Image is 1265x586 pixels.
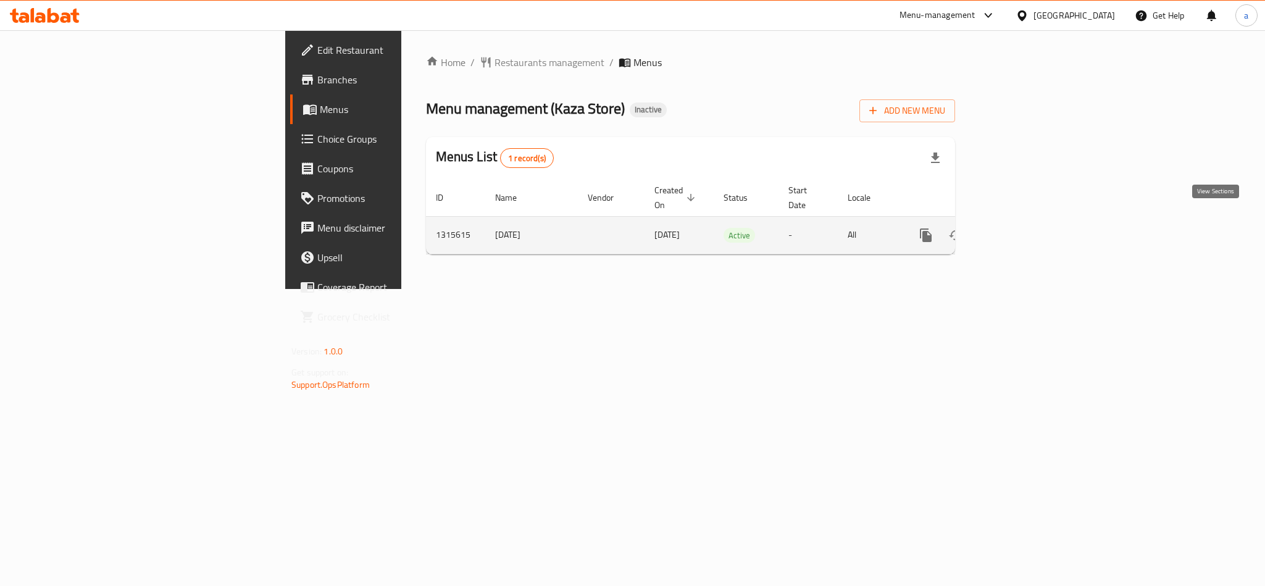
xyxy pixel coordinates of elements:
[317,220,486,235] span: Menu disclaimer
[788,183,823,212] span: Start Date
[291,343,322,359] span: Version:
[317,72,486,87] span: Branches
[317,250,486,265] span: Upsell
[426,94,625,122] span: Menu management ( Kaza Store )
[290,213,496,243] a: Menu disclaimer
[317,280,486,295] span: Coverage Report
[290,35,496,65] a: Edit Restaurant
[290,243,496,272] a: Upsell
[869,103,945,119] span: Add New Menu
[290,94,496,124] a: Menus
[290,183,496,213] a: Promotions
[290,154,496,183] a: Coupons
[495,190,533,205] span: Name
[724,190,764,205] span: Status
[838,216,901,254] td: All
[588,190,630,205] span: Vendor
[290,65,496,94] a: Branches
[290,272,496,302] a: Coverage Report
[291,364,348,380] span: Get support on:
[480,55,604,70] a: Restaurants management
[436,190,459,205] span: ID
[901,179,1040,217] th: Actions
[633,55,662,70] span: Menus
[921,143,950,173] div: Export file
[426,179,1040,254] table: enhanced table
[609,55,614,70] li: /
[317,191,486,206] span: Promotions
[436,148,554,168] h2: Menus List
[324,343,343,359] span: 1.0.0
[291,377,370,393] a: Support.OpsPlatform
[317,309,486,324] span: Grocery Checklist
[317,161,486,176] span: Coupons
[1244,9,1248,22] span: a
[630,104,667,115] span: Inactive
[654,227,680,243] span: [DATE]
[630,103,667,117] div: Inactive
[911,220,941,250] button: more
[290,124,496,154] a: Choice Groups
[654,183,699,212] span: Created On
[317,43,486,57] span: Edit Restaurant
[859,99,955,122] button: Add New Menu
[500,148,554,168] div: Total records count
[501,153,553,164] span: 1 record(s)
[848,190,887,205] span: Locale
[941,220,971,250] button: Change Status
[426,55,955,70] nav: breadcrumb
[724,228,755,243] span: Active
[320,102,486,117] span: Menus
[485,216,578,254] td: [DATE]
[1033,9,1115,22] div: [GEOGRAPHIC_DATA]
[779,216,838,254] td: -
[495,55,604,70] span: Restaurants management
[900,8,975,23] div: Menu-management
[290,302,496,332] a: Grocery Checklist
[317,132,486,146] span: Choice Groups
